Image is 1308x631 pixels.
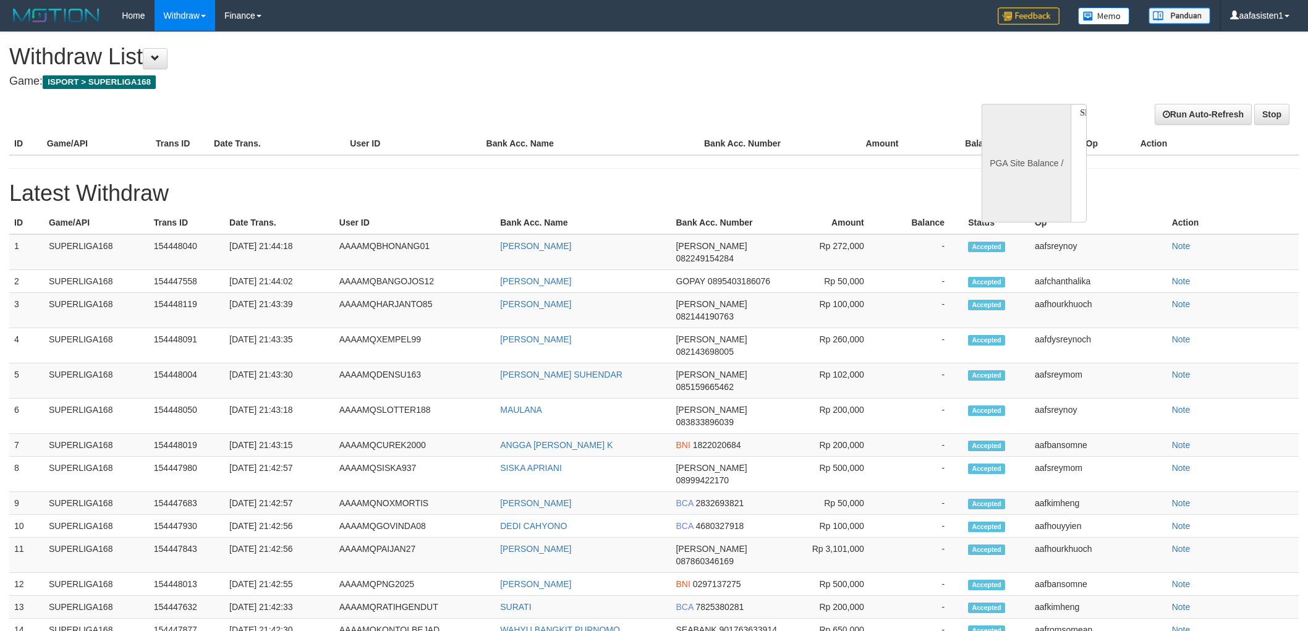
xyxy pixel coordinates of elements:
span: 082144190763 [676,311,733,321]
span: [PERSON_NAME] [676,370,747,379]
td: 154447632 [149,596,224,619]
td: SUPERLIGA168 [44,399,149,434]
td: - [883,538,963,573]
th: Balance [883,211,963,234]
a: Note [1172,405,1191,415]
td: AAAAMQBHONANG01 [334,234,495,270]
td: [DATE] 21:43:30 [224,363,334,399]
td: 154448019 [149,434,224,457]
td: SUPERLIGA168 [44,515,149,538]
td: Rp 50,000 [788,492,883,515]
td: [DATE] 21:42:56 [224,538,334,573]
span: 082143698005 [676,347,733,357]
span: Accepted [968,405,1005,416]
td: - [883,363,963,399]
a: Note [1172,463,1191,473]
a: [PERSON_NAME] [500,299,571,309]
td: 154447843 [149,538,224,573]
a: SISKA APRIANI [500,463,562,473]
td: 9 [9,492,44,515]
td: SUPERLIGA168 [44,270,149,293]
span: 082249154284 [676,253,733,263]
a: Note [1172,241,1191,251]
a: [PERSON_NAME] SUHENDAR [500,370,622,379]
a: Note [1172,299,1191,309]
span: GOPAY [676,276,705,286]
td: SUPERLIGA168 [44,457,149,492]
td: aafhourkhuoch [1030,538,1167,573]
td: aafkimheng [1030,596,1167,619]
td: 10 [9,515,44,538]
td: AAAAMQCUREK2000 [334,434,495,457]
td: Rp 200,000 [788,399,883,434]
td: AAAAMQNOXMORTIS [334,492,495,515]
span: BCA [676,602,693,612]
td: [DATE] 21:44:18 [224,234,334,270]
td: SUPERLIGA168 [44,596,149,619]
a: [PERSON_NAME] [500,334,571,344]
span: Accepted [968,499,1005,509]
span: 2832693821 [695,498,744,508]
td: Rp 260,000 [788,328,883,363]
a: Note [1172,602,1191,612]
td: aafsreymom [1030,363,1167,399]
th: User ID [345,132,481,155]
span: Accepted [968,300,1005,310]
a: Note [1172,276,1191,286]
td: SUPERLIGA168 [44,492,149,515]
img: Button%20Memo.svg [1078,7,1130,25]
span: [PERSON_NAME] [676,463,747,473]
span: 0297137275 [693,579,741,589]
td: [DATE] 21:43:15 [224,434,334,457]
img: panduan.png [1149,7,1210,24]
div: PGA Site Balance / [982,104,1071,222]
td: 5 [9,363,44,399]
td: [DATE] 21:43:18 [224,399,334,434]
td: 2 [9,270,44,293]
th: Bank Acc. Number [671,211,788,234]
td: Rp 272,000 [788,234,883,270]
span: [PERSON_NAME] [676,405,747,415]
td: [DATE] 21:42:56 [224,515,334,538]
span: Accepted [968,370,1005,381]
td: [DATE] 21:42:57 [224,492,334,515]
h4: Game: [9,75,860,88]
th: ID [9,132,42,155]
td: AAAAMQHARJANTO85 [334,293,495,328]
td: - [883,328,963,363]
span: Accepted [968,522,1005,532]
td: aafhouyyien [1030,515,1167,538]
span: BCA [676,521,693,531]
span: Accepted [968,441,1005,451]
td: SUPERLIGA168 [44,234,149,270]
span: 1822020684 [693,440,741,450]
span: 7825380281 [695,602,744,612]
td: Rp 100,000 [788,293,883,328]
td: AAAAMQPNG2025 [334,573,495,596]
span: BCA [676,498,693,508]
td: aafhourkhuoch [1030,293,1167,328]
a: Note [1172,440,1191,450]
span: BNI [676,440,690,450]
td: aafbansomne [1030,434,1167,457]
td: aafsreynoy [1030,399,1167,434]
td: - [883,515,963,538]
th: Bank Acc. Name [495,211,671,234]
th: Game/API [44,211,149,234]
td: aafkimheng [1030,492,1167,515]
th: Status [963,211,1030,234]
span: 085159665462 [676,382,733,392]
td: Rp 200,000 [788,434,883,457]
td: - [883,293,963,328]
span: [PERSON_NAME] [676,299,747,309]
td: - [883,492,963,515]
th: ID [9,211,44,234]
td: 1 [9,234,44,270]
td: aafchanthalika [1030,270,1167,293]
th: Trans ID [149,211,224,234]
td: AAAAMQXEMPEL99 [334,328,495,363]
td: 6 [9,399,44,434]
td: 4 [9,328,44,363]
span: Accepted [968,335,1005,345]
a: Run Auto-Refresh [1155,104,1252,125]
